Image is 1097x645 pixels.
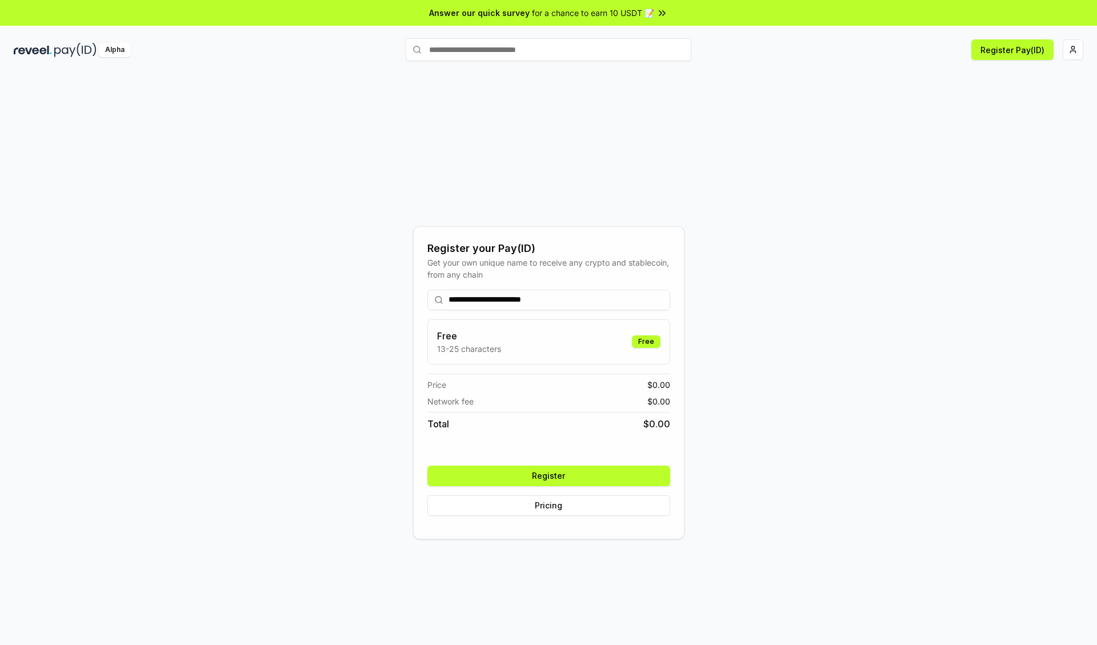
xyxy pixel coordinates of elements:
[643,417,670,431] span: $ 0.00
[99,43,131,57] div: Alpha
[647,379,670,391] span: $ 0.00
[437,329,501,343] h3: Free
[427,466,670,486] button: Register
[427,495,670,516] button: Pricing
[971,39,1054,60] button: Register Pay(ID)
[427,241,670,257] div: Register your Pay(ID)
[427,379,446,391] span: Price
[427,417,449,431] span: Total
[532,7,654,19] span: for a chance to earn 10 USDT 📝
[632,335,660,348] div: Free
[54,43,97,57] img: pay_id
[427,395,474,407] span: Network fee
[647,395,670,407] span: $ 0.00
[14,43,52,57] img: reveel_dark
[429,7,530,19] span: Answer our quick survey
[427,257,670,281] div: Get your own unique name to receive any crypto and stablecoin, from any chain
[437,343,501,355] p: 13-25 characters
